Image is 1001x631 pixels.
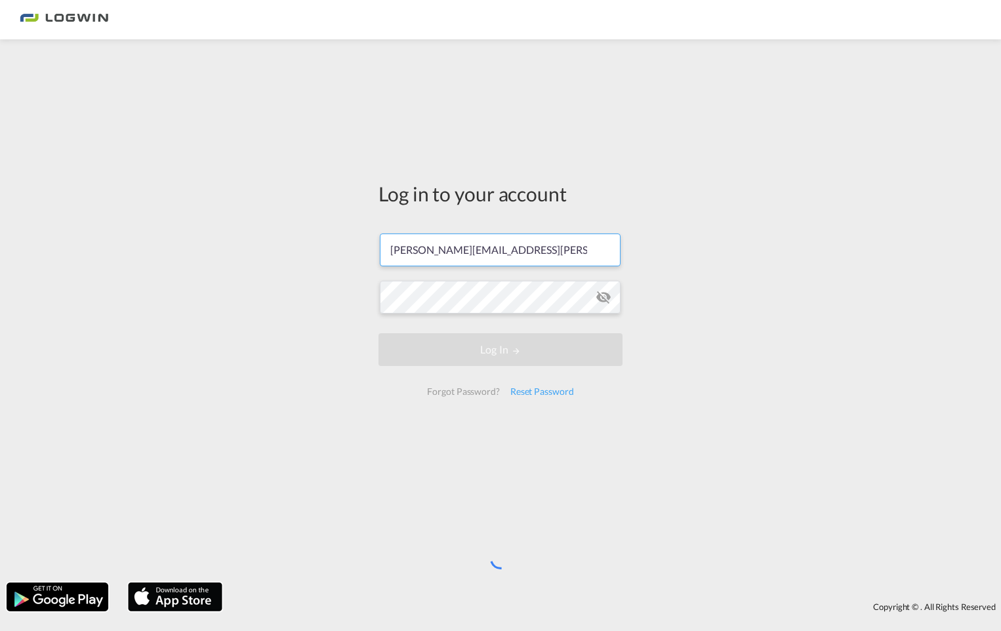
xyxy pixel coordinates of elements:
[596,289,611,305] md-icon: icon-eye-off
[378,180,623,207] div: Log in to your account
[5,581,110,613] img: google.png
[380,234,621,266] input: Enter email/phone number
[378,333,623,366] button: LOGIN
[422,380,504,403] div: Forgot Password?
[127,581,224,613] img: apple.png
[229,596,1001,618] div: Copyright © . All Rights Reserved
[20,5,108,35] img: 2761ae10d95411efa20a1f5e0282d2d7.png
[505,380,579,403] div: Reset Password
